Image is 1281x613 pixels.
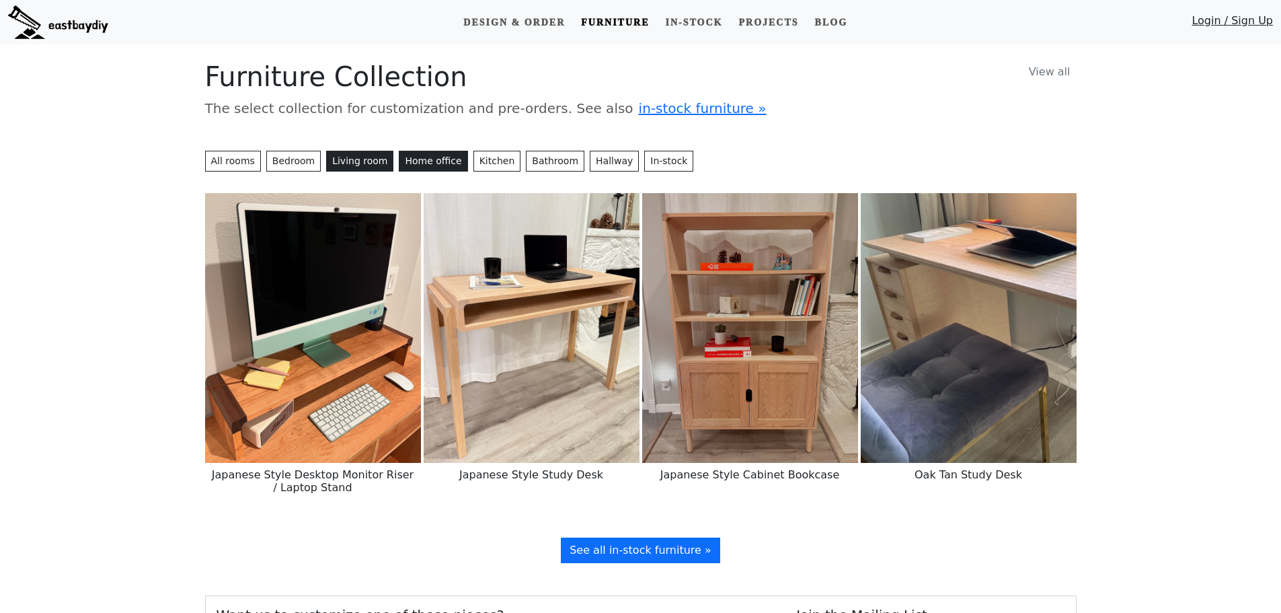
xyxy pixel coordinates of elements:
[8,5,108,39] img: eastbaydiy
[639,100,767,116] a: in-stock furniture »
[458,10,570,35] a: Design & Order
[660,10,728,35] a: In-stock
[205,463,421,499] h6: Japanese Style Desktop Monitor Riser / Laptop Stand
[526,151,584,172] button: Bathroom
[424,321,639,334] a: Japanese Style Study Desk
[642,193,858,463] img: Japanese Style Cabinet Bookcase
[733,10,804,35] a: Projects
[861,463,1077,486] h6: Oak Tan Study Desk
[205,61,1077,93] h1: Furniture Collection
[590,151,639,172] button: Hallway
[424,463,639,486] h6: Japanese Style Study Desk
[424,193,639,463] img: Japanese Style Study Desk
[642,463,858,486] h6: Japanese Style Cabinet Bookcase
[576,10,654,35] a: Furniture
[266,151,321,172] button: Bedroom
[810,10,853,35] a: Blog
[205,151,261,172] button: All rooms
[1192,13,1273,35] a: Login / Sign Up
[642,321,858,334] a: Japanese Style Cabinet Bookcase
[861,193,1077,463] img: Oak Tan Study Desk
[205,98,1077,118] p: The select collection for customization and pre-orders. See also
[561,538,720,563] a: See all in-stock furniture »
[861,321,1077,334] a: Oak Tan Study Desk
[1023,61,1077,83] a: View all
[205,321,421,334] a: Japanese Style Desktop Monitor Riser / Laptop Stand
[570,544,711,556] span: See all in-stock furniture »
[644,151,693,172] a: In-stock
[399,151,467,172] button: Home office
[205,193,421,463] img: Japanese Style Desktop Monitor Riser / Laptop Stand
[326,151,393,172] button: Living room
[473,151,521,172] button: Kitchen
